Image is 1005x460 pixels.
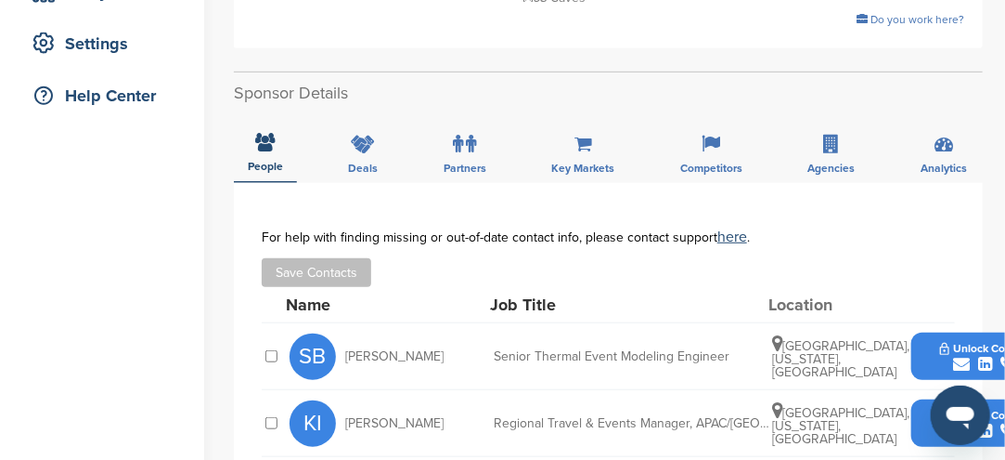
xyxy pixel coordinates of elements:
[857,13,964,26] a: Do you work here?
[19,22,186,65] a: Settings
[28,27,186,60] div: Settings
[680,163,742,174] span: Competitors
[262,230,955,244] div: For help with finding missing or out-of-date contact info, please contact support .
[345,350,444,363] span: [PERSON_NAME]
[290,401,336,447] span: KI
[234,81,983,106] h2: Sponsor Details
[490,296,768,313] div: Job Title
[28,79,186,112] div: Help Center
[772,405,909,447] span: [GEOGRAPHIC_DATA], [US_STATE], [GEOGRAPHIC_DATA]
[717,228,747,246] a: here
[19,74,186,117] a: Help Center
[552,163,615,174] span: Key Markets
[248,161,283,172] span: People
[768,296,908,313] div: Location
[349,163,379,174] span: Deals
[494,350,772,363] div: Senior Thermal Event Modeling Engineer
[444,163,486,174] span: Partners
[262,258,371,287] button: Save Contacts
[931,386,990,445] iframe: Button to launch messaging window
[772,338,909,380] span: [GEOGRAPHIC_DATA], [US_STATE], [GEOGRAPHIC_DATA]
[286,296,490,313] div: Name
[290,334,336,380] span: SB
[870,13,964,26] span: Do you work here?
[494,417,772,430] div: Regional Travel & Events Manager, APAC/[GEOGRAPHIC_DATA]
[345,417,444,430] span: [PERSON_NAME]
[921,163,967,174] span: Analytics
[808,163,856,174] span: Agencies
